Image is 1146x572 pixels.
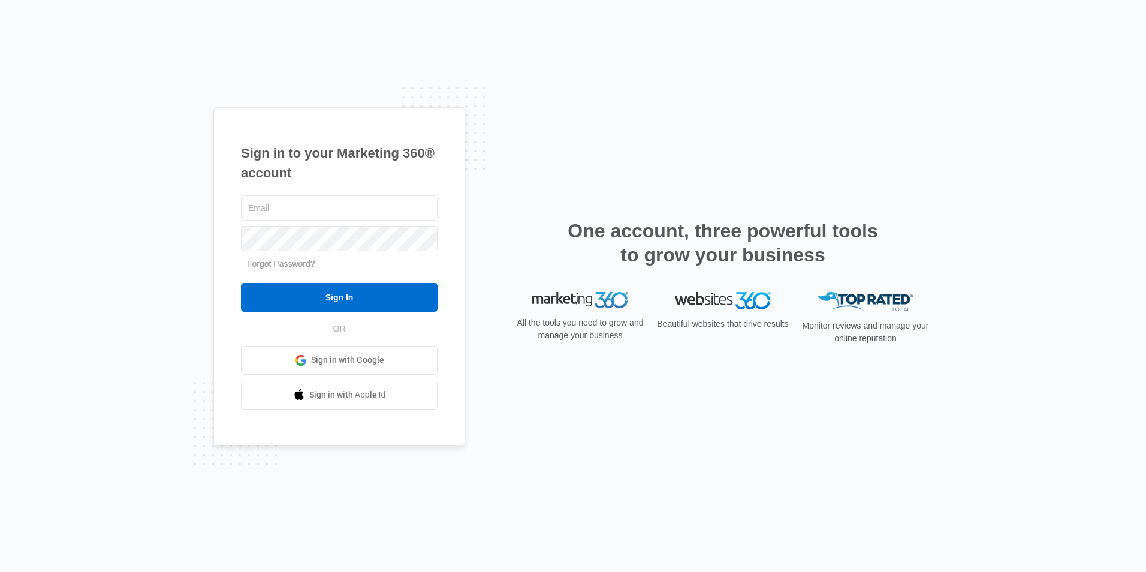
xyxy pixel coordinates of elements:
[241,381,438,410] a: Sign in with Apple Id
[311,354,384,366] span: Sign in with Google
[325,323,354,335] span: OR
[309,389,386,401] span: Sign in with Apple Id
[241,195,438,221] input: Email
[532,292,628,309] img: Marketing 360
[247,259,315,269] a: Forgot Password?
[656,318,790,330] p: Beautiful websites that drive results
[513,317,647,342] p: All the tools you need to grow and manage your business
[675,292,771,309] img: Websites 360
[818,292,913,312] img: Top Rated Local
[241,143,438,183] h1: Sign in to your Marketing 360® account
[241,346,438,375] a: Sign in with Google
[241,283,438,312] input: Sign In
[564,219,882,267] h2: One account, three powerful tools to grow your business
[798,320,933,345] p: Monitor reviews and manage your online reputation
